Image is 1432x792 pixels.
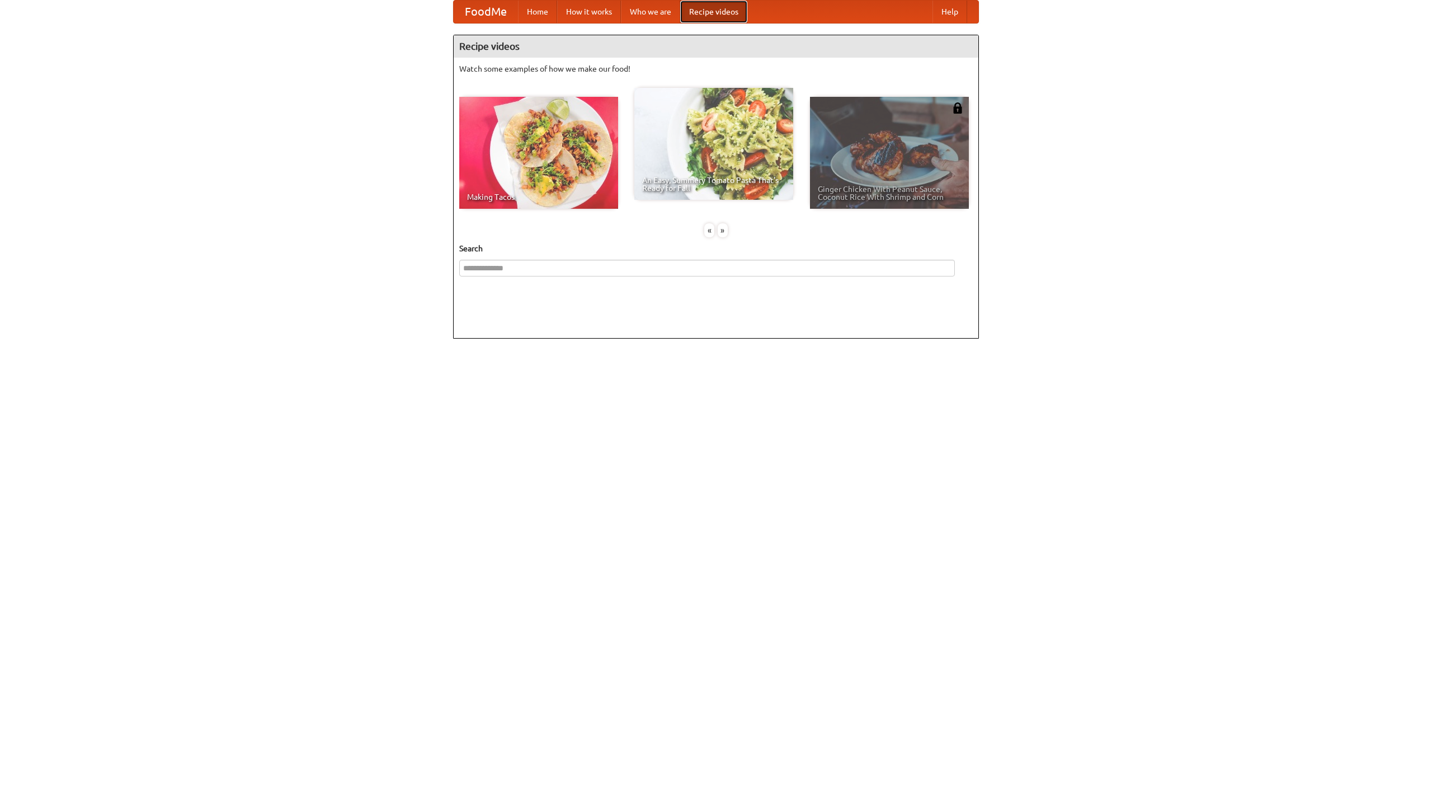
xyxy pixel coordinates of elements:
a: Help [932,1,967,23]
a: Making Tacos [459,97,618,209]
img: 483408.png [952,102,963,114]
a: Who we are [621,1,680,23]
a: Home [518,1,557,23]
div: « [704,223,714,237]
a: Recipe videos [680,1,747,23]
h4: Recipe videos [454,35,978,58]
a: FoodMe [454,1,518,23]
div: » [718,223,728,237]
span: Making Tacos [467,193,610,201]
h5: Search [459,243,973,254]
span: An Easy, Summery Tomato Pasta That's Ready for Fall [642,176,785,192]
a: An Easy, Summery Tomato Pasta That's Ready for Fall [634,88,793,200]
p: Watch some examples of how we make our food! [459,63,973,74]
a: How it works [557,1,621,23]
